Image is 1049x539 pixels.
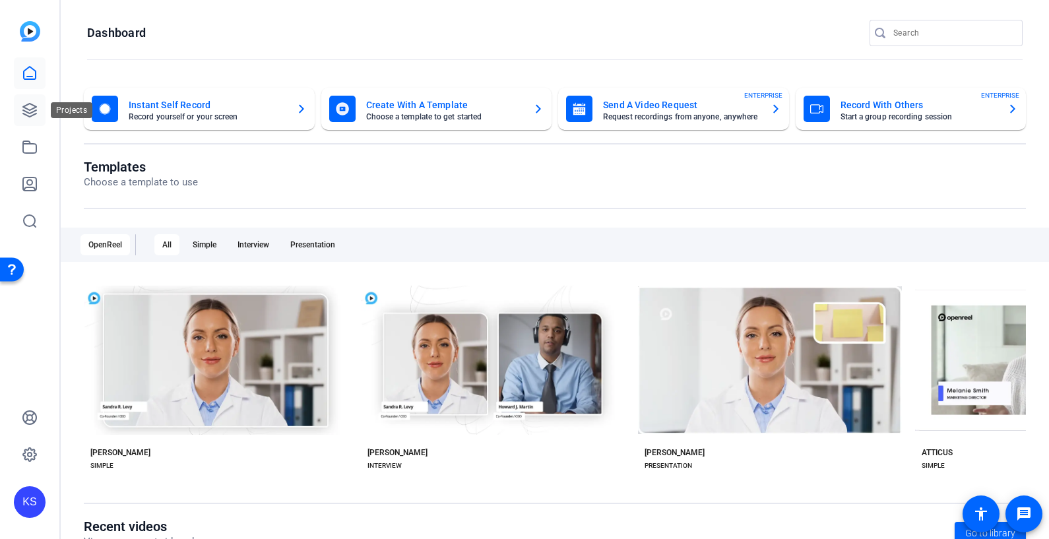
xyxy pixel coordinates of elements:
button: Instant Self RecordRecord yourself or your screen [84,88,315,130]
img: blue-gradient.svg [20,21,40,42]
p: Choose a template to use [84,175,198,190]
button: Record With OthersStart a group recording sessionENTERPRISE [796,88,1027,130]
div: Simple [185,234,224,255]
mat-card-subtitle: Start a group recording session [841,113,998,121]
div: [PERSON_NAME] [367,447,428,458]
h1: Recent videos [84,519,211,534]
div: PRESENTATION [645,460,692,471]
mat-icon: message [1016,506,1032,522]
mat-card-subtitle: Record yourself or your screen [129,113,286,121]
mat-card-subtitle: Choose a template to get started [366,113,523,121]
mat-card-title: Record With Others [841,97,998,113]
div: Presentation [282,234,343,255]
input: Search [893,25,1012,41]
h1: Dashboard [87,25,146,41]
button: Send A Video RequestRequest recordings from anyone, anywhereENTERPRISE [558,88,789,130]
mat-card-title: Create With A Template [366,97,523,113]
div: ATTICUS [922,447,953,458]
mat-card-title: Send A Video Request [603,97,760,113]
div: INTERVIEW [367,460,402,471]
div: Projects [51,102,92,118]
span: ENTERPRISE [981,90,1019,100]
div: [PERSON_NAME] [645,447,705,458]
div: Interview [230,234,277,255]
span: ENTERPRISE [744,90,782,100]
div: SIMPLE [90,460,113,471]
mat-card-title: Instant Self Record [129,97,286,113]
div: KS [14,486,46,518]
button: Create With A TemplateChoose a template to get started [321,88,552,130]
div: All [154,234,179,255]
h1: Templates [84,159,198,175]
div: [PERSON_NAME] [90,447,150,458]
mat-card-subtitle: Request recordings from anyone, anywhere [603,113,760,121]
mat-icon: accessibility [973,506,989,522]
div: OpenReel [80,234,130,255]
div: SIMPLE [922,460,945,471]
